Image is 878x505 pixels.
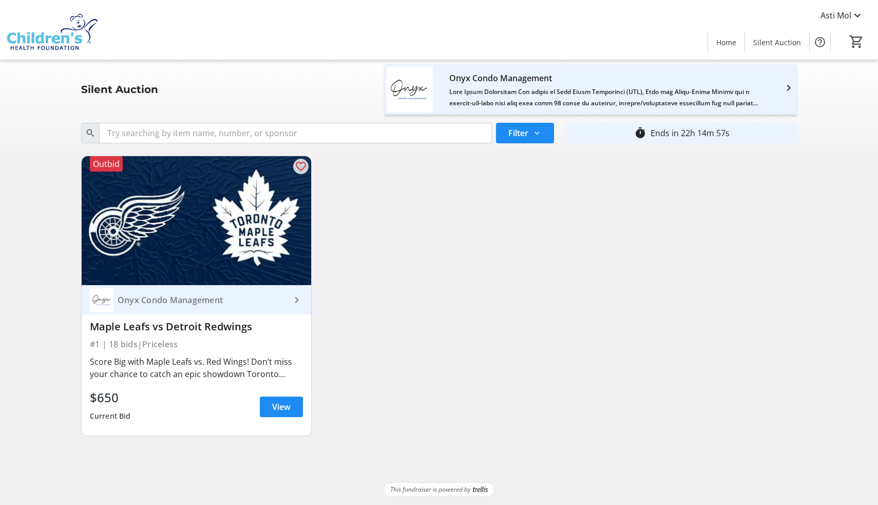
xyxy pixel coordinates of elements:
div: Ends in 22h 14m 57s [651,127,730,139]
button: Help [810,32,830,52]
a: Home [708,33,745,52]
button: Cart [847,32,866,51]
div: #1 | 18 bids | Priceless [90,337,303,351]
mat-icon: keyboard_arrow_right [291,294,303,306]
div: Onyx Condo Management [449,70,766,86]
a: Onyx Condo Management's logoOnyx Condo ManagementLore Ipsum Dolorsitam Con adipis el Sedd Eiusm T... [378,66,803,113]
input: Try searching by item name, number, or sponsor [99,123,492,143]
div: Lore Ipsum Dolorsitam Con adipis el Sedd Eiusm Temporinci (UTL), Etdo mag Aliqu-Enima Minimv qui ... [449,86,766,109]
a: View [260,397,303,417]
mat-icon: timer_outline [634,127,646,139]
img: Children's Health Foundation's Logo [6,4,98,55]
span: View [272,401,291,413]
span: Home [716,37,736,48]
div: Score Big with Maple Leafs vs. Red Wings! Don’t miss your chance to catch an epic showdown Toront... [90,356,303,380]
span: This fundraiser is powered by [390,485,471,494]
a: Onyx Condo ManagementOnyx Condo Management [82,285,311,314]
button: Filter [496,123,554,143]
div: Onyx Condo Management [113,295,291,305]
img: Trellis Logo [473,486,488,493]
img: Maple Leafs vs Detroit Redwings [82,156,311,285]
div: $650 [90,388,131,407]
a: Silent Auction [745,33,809,52]
span: Silent Auction [753,37,801,48]
img: Onyx Condo Management [90,288,113,312]
button: Asti Mol [812,7,872,24]
img: Onyx Condo Management's logo [387,66,433,113]
div: Outbid [90,156,123,172]
div: Maple Leafs vs Detroit Redwings [90,321,303,333]
div: Current Bid [90,407,131,425]
mat-icon: favorite_outline [295,160,307,173]
span: Filter [508,127,528,139]
div: Silent Auction [75,81,164,98]
span: Asti Mol [820,9,851,22]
